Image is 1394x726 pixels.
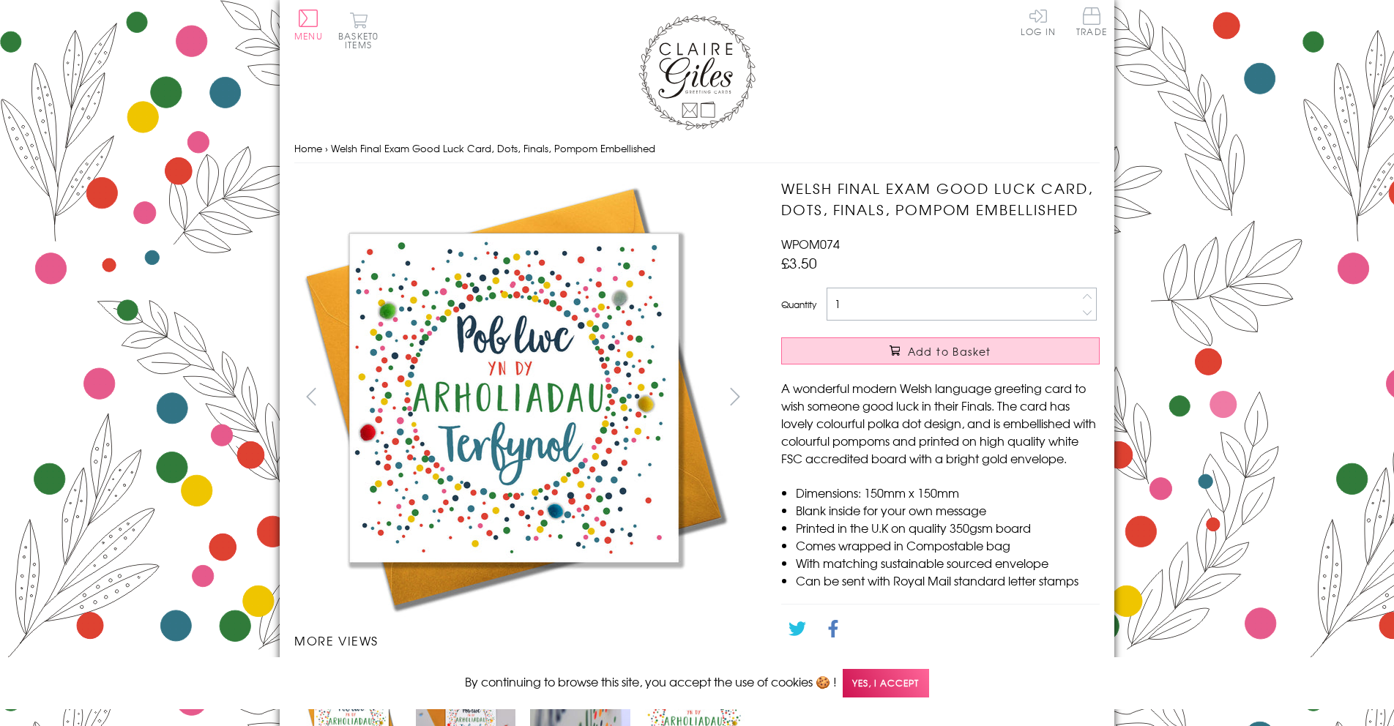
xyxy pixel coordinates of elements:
[294,141,322,155] a: Home
[752,178,1191,564] img: Welsh Final Exam Good Luck Card, Dots, Finals, Pompom Embellished
[796,484,1100,501] li: Dimensions: 150mm x 150mm
[796,519,1100,536] li: Printed in the U.K on quality 350gsm board
[796,501,1100,519] li: Blank inside for your own message
[843,669,929,697] span: Yes, I accept
[345,29,379,51] span: 0 items
[325,141,328,155] span: ›
[1021,7,1056,36] a: Log In
[781,379,1100,467] p: A wonderful modern Welsh language greeting card to wish someone good luck in their Finals. The ca...
[781,235,840,252] span: WPOM074
[908,344,991,359] span: Add to Basket
[294,178,734,617] img: Welsh Final Exam Good Luck Card, Dots, Finals, Pompom Embellished
[1076,7,1107,39] a: Trade
[294,632,752,649] h3: More views
[796,536,1100,554] li: Comes wrapped in Compostable bag
[781,337,1100,364] button: Add to Basket
[294,134,1100,164] nav: breadcrumbs
[781,178,1100,220] h1: Welsh Final Exam Good Luck Card, Dots, Finals, Pompom Embellished
[781,252,817,273] span: £3.50
[294,380,327,413] button: prev
[338,12,379,49] button: Basket0 items
[294,10,323,40] button: Menu
[719,380,752,413] button: next
[796,554,1100,572] li: With matching sustainable sourced envelope
[331,141,655,155] span: Welsh Final Exam Good Luck Card, Dots, Finals, Pompom Embellished
[638,15,756,130] img: Claire Giles Greetings Cards
[781,298,816,311] label: Quantity
[796,572,1100,589] li: Can be sent with Royal Mail standard letter stamps
[1076,7,1107,36] span: Trade
[294,29,323,42] span: Menu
